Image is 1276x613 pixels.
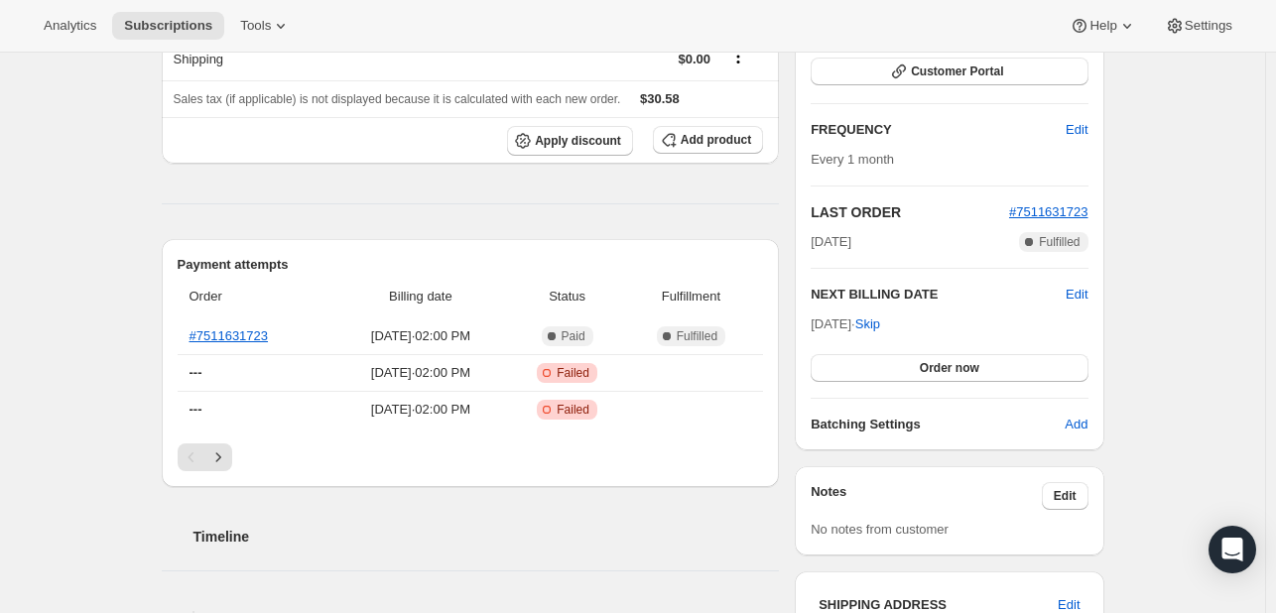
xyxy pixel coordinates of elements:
[811,285,1066,305] h2: NEXT BILLING DATE
[1054,488,1077,504] span: Edit
[507,126,633,156] button: Apply discount
[1039,234,1080,250] span: Fulfilled
[190,328,269,343] a: #7511631723
[557,365,589,381] span: Failed
[32,12,108,40] button: Analytics
[811,202,1009,222] h2: LAST ORDER
[1053,409,1099,440] button: Add
[337,363,503,383] span: [DATE] · 02:00 PM
[843,308,892,340] button: Skip
[1054,114,1099,146] button: Edit
[631,287,752,306] span: Fulfillment
[811,58,1087,85] button: Customer Portal
[1066,120,1087,140] span: Edit
[178,275,332,318] th: Order
[240,18,271,34] span: Tools
[911,63,1003,79] span: Customer Portal
[1009,202,1088,222] button: #7511631723
[516,287,619,306] span: Status
[1089,18,1116,34] span: Help
[653,126,763,154] button: Add product
[1185,18,1232,34] span: Settings
[811,316,880,331] span: [DATE] ·
[811,482,1042,510] h3: Notes
[178,443,764,471] nav: Pagination
[640,91,680,106] span: $30.58
[337,400,503,420] span: [DATE] · 02:00 PM
[811,152,894,167] span: Every 1 month
[722,46,754,67] button: Shipping actions
[337,326,503,346] span: [DATE] · 02:00 PM
[535,133,621,149] span: Apply discount
[557,402,589,418] span: Failed
[174,92,621,106] span: Sales tax (if applicable) is not displayed because it is calculated with each new order.
[190,402,202,417] span: ---
[162,37,460,80] th: Shipping
[678,52,710,66] span: $0.00
[677,328,717,344] span: Fulfilled
[1066,285,1087,305] button: Edit
[1065,415,1087,434] span: Add
[193,527,780,547] h2: Timeline
[855,314,880,334] span: Skip
[228,12,303,40] button: Tools
[124,18,212,34] span: Subscriptions
[204,443,232,471] button: Next
[178,255,764,275] h2: Payment attempts
[1153,12,1244,40] button: Settings
[190,365,202,380] span: ---
[920,360,979,376] span: Order now
[112,12,224,40] button: Subscriptions
[1042,482,1088,510] button: Edit
[811,415,1065,434] h6: Batching Settings
[811,120,1066,140] h2: FREQUENCY
[811,232,851,252] span: [DATE]
[1009,204,1088,219] a: #7511631723
[337,287,503,306] span: Billing date
[811,354,1087,382] button: Order now
[1058,12,1148,40] button: Help
[562,328,585,344] span: Paid
[811,522,949,537] span: No notes from customer
[1209,526,1256,573] div: Open Intercom Messenger
[681,132,751,148] span: Add product
[44,18,96,34] span: Analytics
